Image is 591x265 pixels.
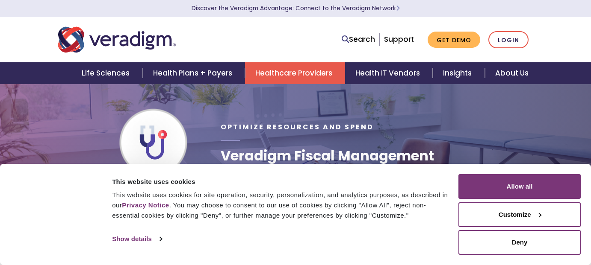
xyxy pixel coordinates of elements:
h1: Veradigm Fiscal Management [221,148,434,164]
img: Veradigm logo [58,26,176,54]
button: Deny [458,230,581,255]
span: Learn More [396,4,400,12]
a: About Us [485,62,539,84]
div: This website uses cookies for site operation, security, personalization, and analytics purposes, ... [112,190,449,221]
span: Optimize Resources and Spend [221,122,374,132]
a: Login [488,31,529,49]
a: Get Demo [428,32,480,48]
button: Customize [458,202,581,227]
a: Support [384,34,414,44]
a: Health IT Vendors [345,62,433,84]
div: This website uses cookies [112,177,449,187]
a: Search [342,34,375,45]
a: Insights [433,62,485,84]
a: Life Sciences [71,62,142,84]
a: Show details [112,233,162,245]
a: Privacy Notice [122,201,169,209]
a: Healthcare Providers [245,62,345,84]
a: Health Plans + Payers [143,62,245,84]
button: Allow all [458,174,581,199]
a: Discover the Veradigm Advantage: Connect to the Veradigm NetworkLearn More [192,4,400,12]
